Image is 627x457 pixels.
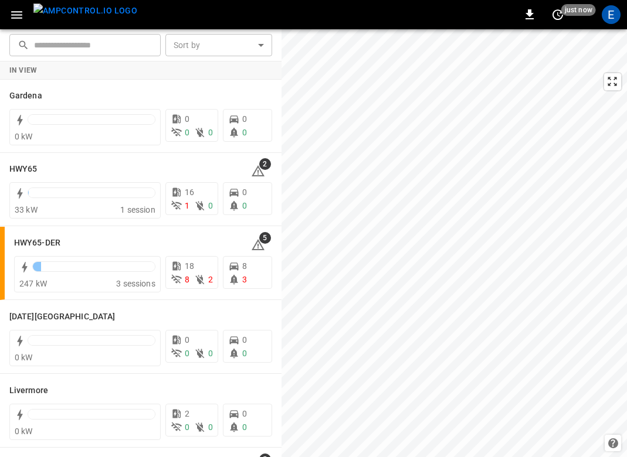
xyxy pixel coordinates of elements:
[14,237,60,250] h6: HWY65-DER
[33,4,137,18] img: ampcontrol.io logo
[15,353,33,362] span: 0 kW
[185,128,189,137] span: 0
[185,187,194,197] span: 16
[9,163,38,176] h6: HWY65
[242,187,247,197] span: 0
[208,128,213,137] span: 0
[185,275,189,284] span: 8
[116,279,155,288] span: 3 sessions
[282,29,627,457] canvas: Map
[242,349,247,358] span: 0
[9,66,38,74] strong: In View
[9,384,48,397] h6: Livermore
[242,335,247,345] span: 0
[185,335,189,345] span: 0
[185,422,189,432] span: 0
[120,205,155,214] span: 1 session
[185,409,189,418] span: 2
[242,261,247,271] span: 8
[9,311,115,323] h6: Karma Center
[185,349,189,358] span: 0
[242,422,247,432] span: 0
[208,349,213,358] span: 0
[9,90,42,103] h6: Gardena
[15,205,38,214] span: 33 kW
[259,232,271,244] span: 5
[208,275,213,284] span: 2
[602,5,621,24] div: profile-icon
[242,114,247,124] span: 0
[548,5,567,24] button: set refresh interval
[242,201,247,210] span: 0
[208,422,213,432] span: 0
[242,275,247,284] span: 3
[259,158,271,170] span: 2
[185,114,189,124] span: 0
[19,279,47,288] span: 247 kW
[15,132,33,141] span: 0 kW
[561,4,596,16] span: just now
[242,409,247,418] span: 0
[185,201,189,210] span: 1
[242,128,247,137] span: 0
[208,201,213,210] span: 0
[185,261,194,271] span: 18
[15,427,33,436] span: 0 kW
